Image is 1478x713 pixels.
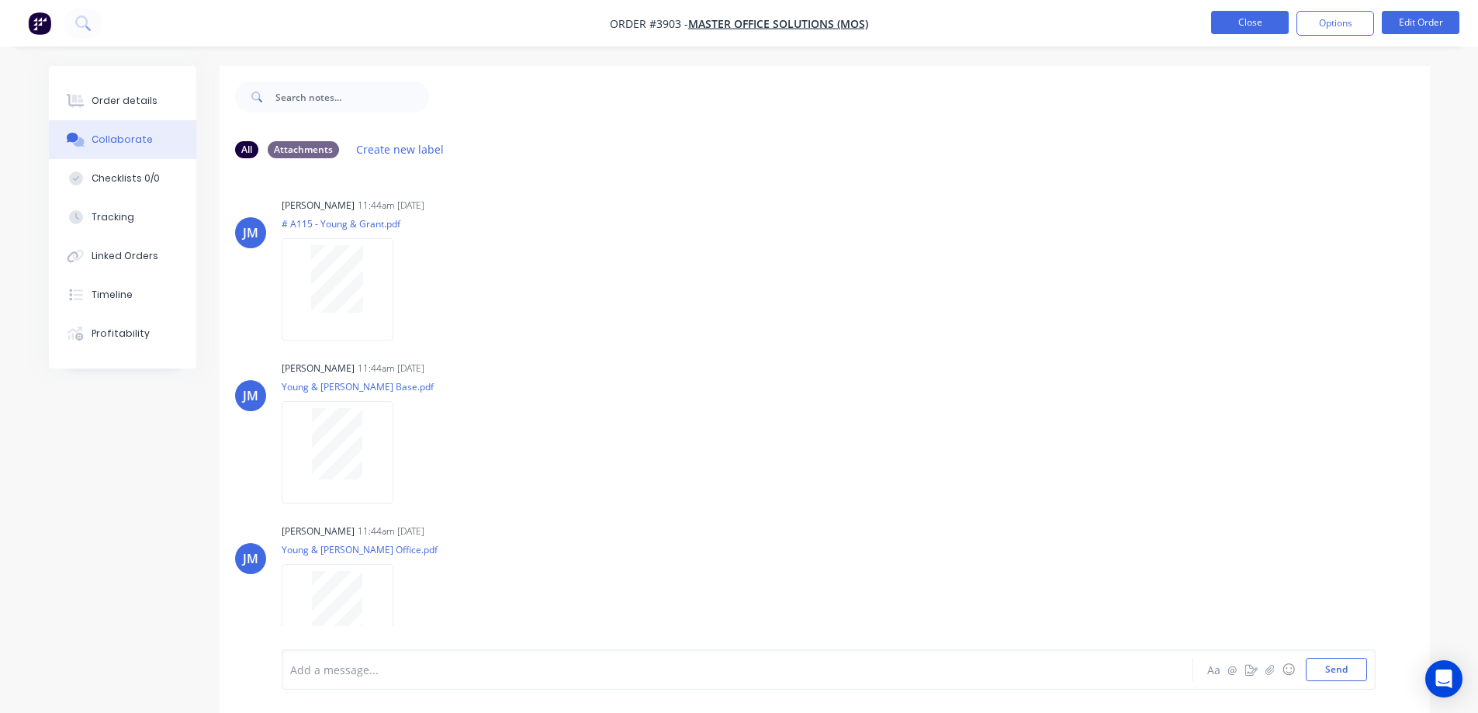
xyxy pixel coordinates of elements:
[1205,660,1224,679] button: Aa
[282,362,355,376] div: [PERSON_NAME]
[92,210,134,224] div: Tracking
[282,199,355,213] div: [PERSON_NAME]
[358,524,424,538] div: 11:44am [DATE]
[1211,11,1289,34] button: Close
[688,16,868,31] a: Master Office Solutions (MOS)
[49,159,196,198] button: Checklists 0/0
[28,12,51,35] img: Factory
[1306,658,1367,681] button: Send
[1425,660,1462,697] div: Open Intercom Messenger
[348,139,452,160] button: Create new label
[358,362,424,376] div: 11:44am [DATE]
[243,549,258,568] div: JM
[243,386,258,405] div: JM
[1296,11,1374,36] button: Options
[282,524,355,538] div: [PERSON_NAME]
[282,543,438,556] p: Young & [PERSON_NAME] Office.pdf
[268,141,339,158] div: Attachments
[358,199,424,213] div: 11:44am [DATE]
[92,327,150,341] div: Profitability
[92,171,160,185] div: Checklists 0/0
[49,237,196,275] button: Linked Orders
[243,223,258,242] div: JM
[282,217,409,230] p: # A115 - Young & Grant.pdf
[49,120,196,159] button: Collaborate
[49,81,196,120] button: Order details
[92,288,133,302] div: Timeline
[92,94,157,108] div: Order details
[610,16,688,31] span: Order #3903 -
[282,380,434,393] p: Young & [PERSON_NAME] Base.pdf
[49,275,196,314] button: Timeline
[49,198,196,237] button: Tracking
[49,314,196,353] button: Profitability
[275,81,429,112] input: Search notes...
[235,141,258,158] div: All
[92,249,158,263] div: Linked Orders
[1382,11,1459,34] button: Edit Order
[92,133,153,147] div: Collaborate
[1279,660,1298,679] button: ☺
[1224,660,1242,679] button: @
